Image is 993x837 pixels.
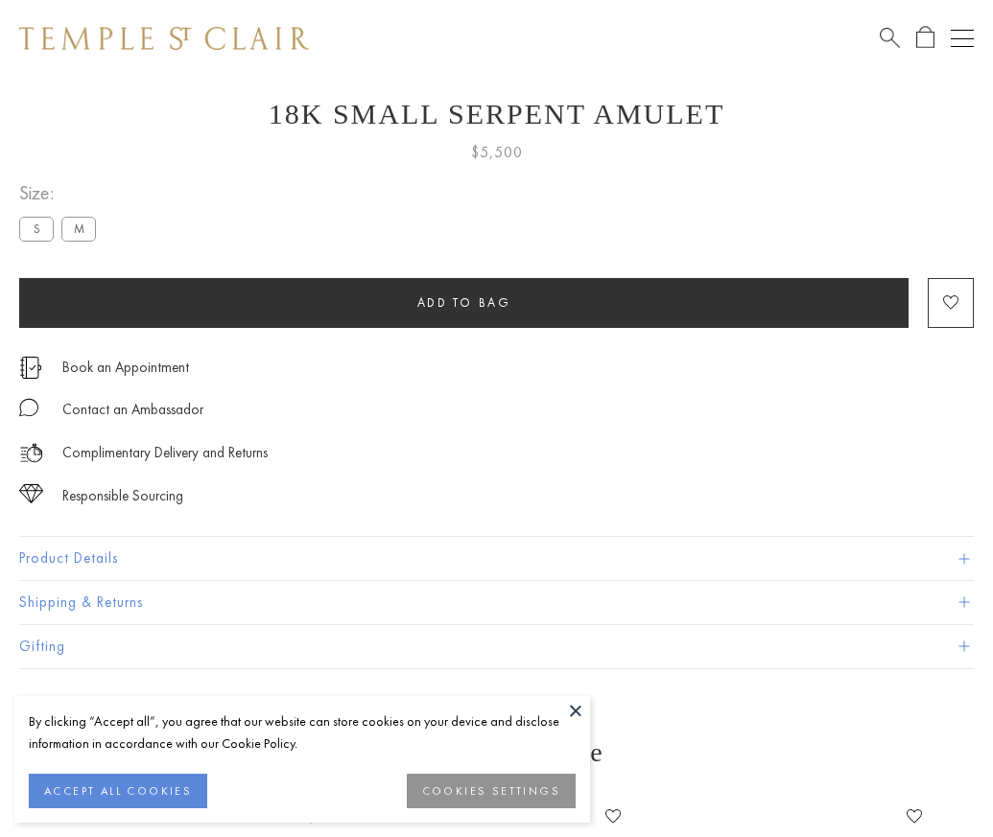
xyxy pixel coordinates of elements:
img: Temple St. Clair [19,27,309,50]
img: icon_sourcing.svg [19,484,43,503]
button: Open navigation [951,27,974,50]
img: MessageIcon-01_2.svg [19,398,38,417]
label: M [61,217,96,241]
a: Open Shopping Bag [916,26,934,50]
button: Product Details [19,537,974,580]
button: COOKIES SETTINGS [407,774,576,808]
img: icon_delivery.svg [19,441,43,465]
label: S [19,217,54,241]
span: Size: [19,177,104,209]
div: Responsible Sourcing [62,484,183,508]
div: By clicking “Accept all”, you agree that our website can store cookies on your device and disclos... [29,710,576,755]
h1: 18K Small Serpent Amulet [19,98,974,130]
button: Shipping & Returns [19,581,974,624]
button: Gifting [19,625,974,668]
button: Add to bag [19,278,909,328]
div: Contact an Ambassador [62,398,203,422]
a: Book an Appointment [62,357,189,378]
button: ACCEPT ALL COOKIES [29,774,207,808]
span: $5,500 [471,140,523,165]
img: icon_appointment.svg [19,357,42,379]
p: Complimentary Delivery and Returns [62,441,268,465]
a: Search [880,26,900,50]
span: Add to bag [417,294,511,311]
